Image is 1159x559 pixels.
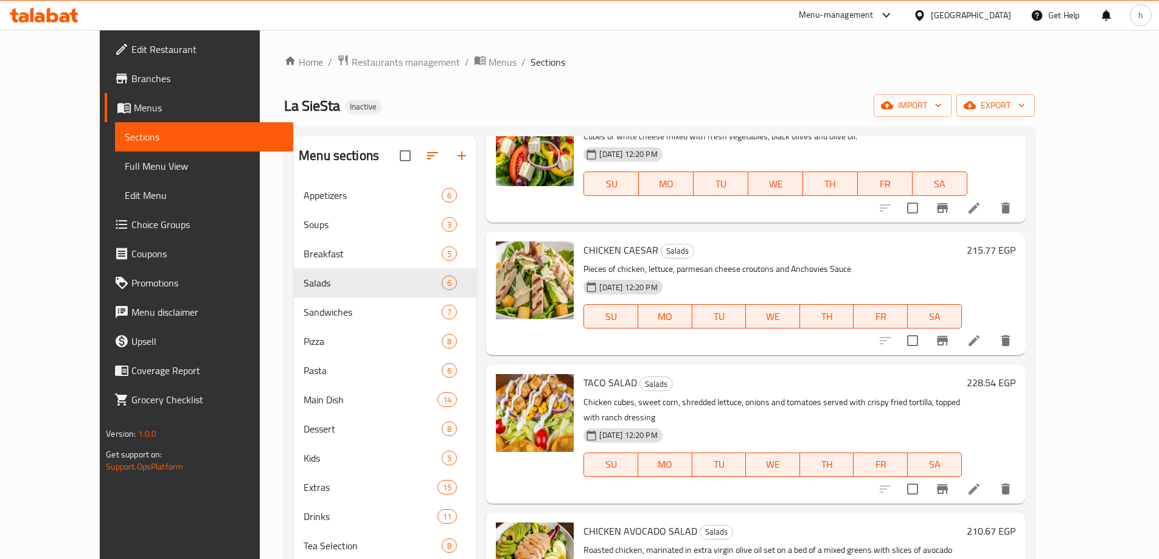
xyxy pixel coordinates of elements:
div: [GEOGRAPHIC_DATA] [931,9,1011,22]
h2: Menu sections [299,147,379,165]
li: / [521,55,526,69]
img: CHICKEN CAESAR [496,241,574,319]
span: 8 [442,336,456,347]
a: Menus [105,93,293,122]
button: MO [639,172,694,196]
span: WE [751,308,795,325]
span: Salads [661,244,694,258]
a: Edit menu item [967,201,981,215]
div: items [437,509,457,524]
div: Salads [304,276,442,290]
div: Dessert8 [294,414,476,443]
span: Drinks [304,509,437,524]
div: Salads6 [294,268,476,297]
span: Kids [304,451,442,465]
a: Support.OpsPlatform [106,459,183,474]
span: Salads [640,377,672,391]
span: Select to update [900,476,925,502]
button: FR [854,304,908,328]
div: Inactive [345,100,381,114]
li: / [465,55,469,69]
a: Coverage Report [105,356,293,385]
span: Extras [304,480,437,495]
a: Edit Restaurant [105,35,293,64]
button: TU [694,172,748,196]
span: Breakfast [304,246,442,261]
button: delete [991,474,1020,504]
span: CHICKEN AVOCADO SALAD [583,522,697,540]
span: Coupons [131,246,284,261]
a: Full Menu View [115,151,293,181]
button: TH [800,453,854,477]
button: TU [692,453,747,477]
span: TACO SALAD [583,373,637,392]
span: Coverage Report [131,363,284,378]
button: SA [908,304,962,328]
span: SU [589,456,633,473]
button: Branch-specific-item [928,193,957,223]
div: items [442,305,457,319]
div: items [442,538,457,553]
span: Promotions [131,276,284,290]
span: FR [863,175,908,193]
span: [DATE] 12:20 PM [594,148,662,160]
span: 6 [442,277,456,289]
span: import [883,98,942,113]
span: h [1138,9,1143,22]
span: MO [643,456,687,473]
button: WE [746,304,800,328]
div: Salads [700,525,733,540]
p: Cubes of white cheese mixed with fresh vegetables, black olives and olive oil. [583,129,967,144]
a: Home [284,55,323,69]
span: Full Menu View [125,159,284,173]
span: Menu disclaimer [131,305,284,319]
div: items [442,334,457,349]
span: Pasta [304,363,442,378]
button: WE [746,453,800,477]
p: Chicken cubes, sweet corn, shredded lettuce, onions and tomatoes served with crispy fried tortill... [583,395,961,425]
span: TH [808,175,853,193]
a: Grocery Checklist [105,385,293,414]
a: Edit menu item [967,482,981,496]
span: Dessert [304,422,442,436]
span: SA [917,175,962,193]
span: Select to update [900,328,925,353]
div: Kids5 [294,443,476,473]
button: TH [803,172,858,196]
img: GREEK SALAD [496,108,574,186]
span: SA [913,456,957,473]
div: Sandwiches7 [294,297,476,327]
span: [DATE] 12:20 PM [594,429,662,441]
span: TU [698,175,743,193]
div: Breakfast5 [294,239,476,268]
span: Upsell [131,334,284,349]
div: Drinks11 [294,502,476,531]
div: items [442,246,457,261]
span: 11 [438,511,456,523]
span: SU [589,175,634,193]
span: 6 [442,365,456,377]
span: WE [751,456,795,473]
a: Edit menu item [967,333,981,348]
p: Pieces of chicken, lettuce, parmesan cheese croutons and Anchovies Sauce [583,262,961,277]
span: Menus [134,100,284,115]
h6: 215.77 EGP [967,241,1015,259]
h6: 228.54 EGP [967,374,1015,391]
span: Main Dish [304,392,437,407]
span: Appetizers [304,188,442,203]
a: Branches [105,64,293,93]
span: CHICKEN CAESAR [583,241,658,259]
div: Soups3 [294,210,476,239]
button: Branch-specific-item [928,474,957,504]
div: Pizza8 [294,327,476,356]
span: La SieSta [284,92,340,119]
span: SA [913,308,957,325]
a: Menu disclaimer [105,297,293,327]
button: TU [692,304,747,328]
button: Add section [447,141,476,170]
span: Menus [489,55,517,69]
span: [DATE] 12:20 PM [594,282,662,293]
button: delete [991,193,1020,223]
